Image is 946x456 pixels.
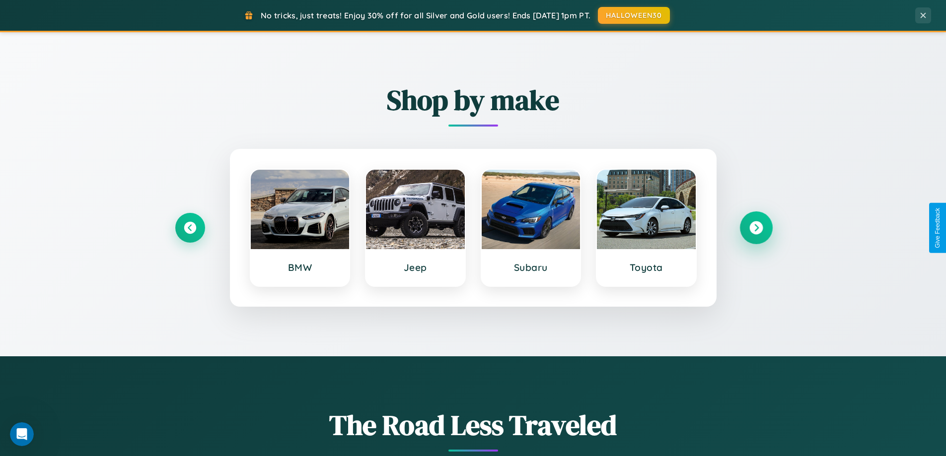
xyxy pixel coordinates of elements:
div: Give Feedback [934,208,941,248]
iframe: Intercom live chat [10,422,34,446]
h3: Toyota [607,261,686,273]
button: HALLOWEEN30 [598,7,670,24]
h2: Shop by make [175,81,771,119]
h3: Subaru [492,261,571,273]
h3: BMW [261,261,340,273]
h1: The Road Less Traveled [175,406,771,444]
span: No tricks, just treats! Enjoy 30% off for all Silver and Gold users! Ends [DATE] 1pm PT. [261,10,590,20]
h3: Jeep [376,261,455,273]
